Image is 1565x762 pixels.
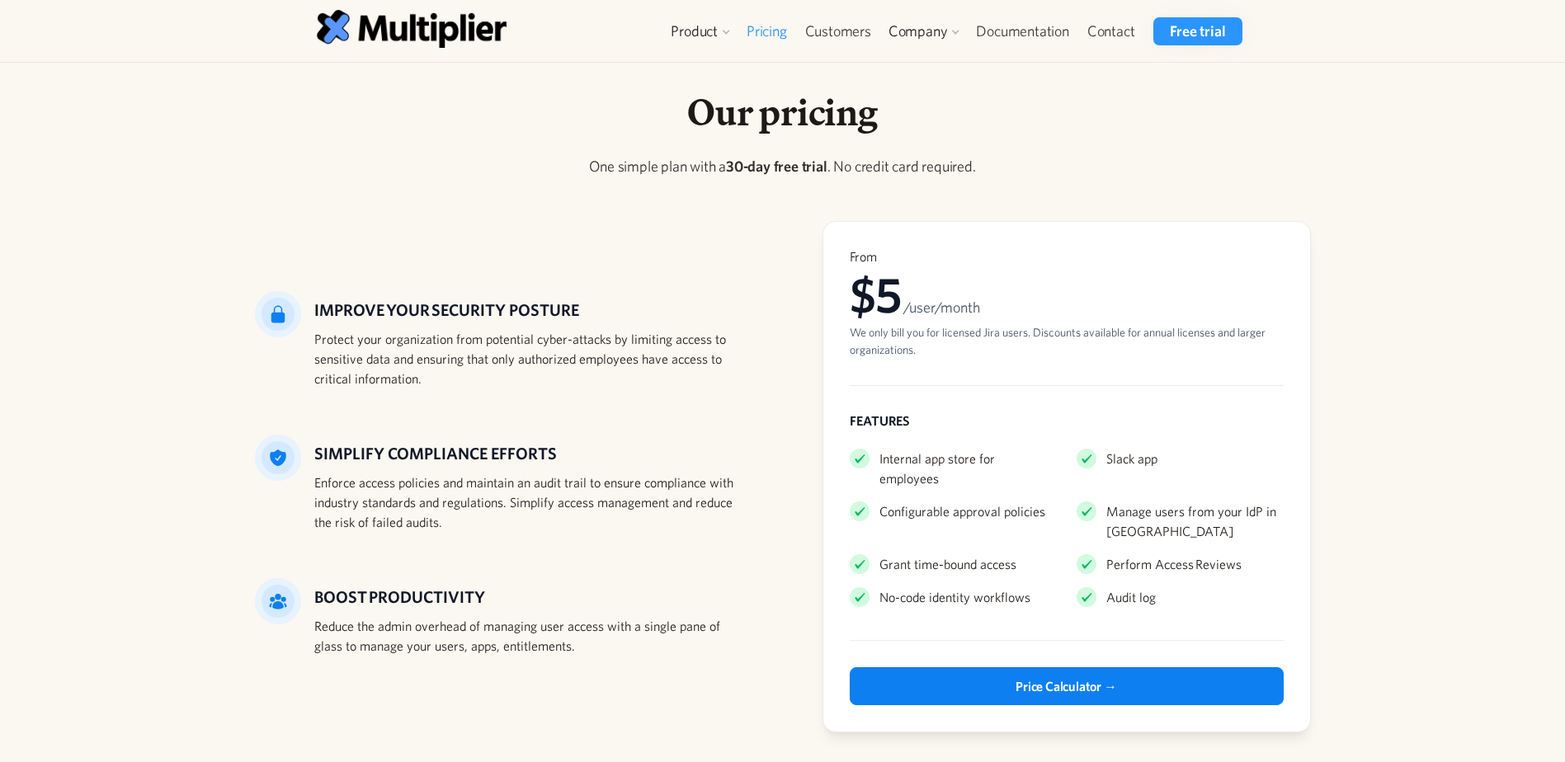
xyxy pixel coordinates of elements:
div: Slack app [1106,449,1157,468]
span: /user/month [903,299,980,316]
h5: Simplify compliance efforts [314,441,743,466]
a: Contact [1078,17,1144,45]
div: Product [671,21,718,41]
div: $5 [850,265,1284,324]
div: Product [662,17,738,45]
div: Company [880,17,968,45]
h1: Our pricing [255,89,1311,135]
h5: BOOST PRODUCTIVITY [314,585,743,609]
div: Enforce access policies and maintain an audit trail to ensure compliance with industry standards ... [314,473,743,532]
div: Grant time-bound access [879,554,1016,574]
p: One simple plan with a . No credit card required. [255,155,1311,177]
div: No-code identity workflows [879,587,1030,607]
div: Price Calculator → [1016,676,1116,696]
div: Reduce the admin overhead of managing user access with a single pane of glass to manage your user... [314,616,743,656]
div: Configurable approval policies [879,501,1045,521]
a: Price Calculator → [850,667,1284,705]
div: Protect your organization from potential cyber-attacks by limiting access to sensitive data and e... [314,329,743,388]
a: Documentation [967,17,1077,45]
div: Perform Access Reviews [1106,554,1242,574]
p: ‍ [255,190,1311,213]
div: From [850,248,1284,265]
div: FEATURES [850,412,1284,429]
div: Company [889,21,948,41]
div: Manage users from your IdP in [GEOGRAPHIC_DATA] [1106,501,1284,541]
h5: IMPROVE YOUR SECURITY POSTURE [314,298,743,322]
div: We only bill you for licensed Jira users. Discounts available for annual licenses and larger orga... [850,324,1284,359]
strong: 30-day free trial [726,158,827,175]
div: Internal app store for employees [879,449,1057,488]
div: Audit log [1106,587,1156,607]
a: Free trial [1153,17,1242,45]
a: Pricing [738,17,796,45]
a: Customers [796,17,880,45]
